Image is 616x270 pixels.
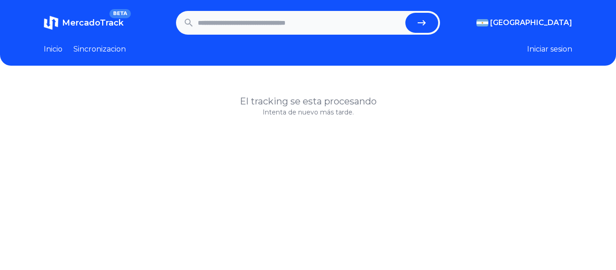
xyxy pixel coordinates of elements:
span: [GEOGRAPHIC_DATA] [490,17,572,28]
button: Iniciar sesion [527,44,572,55]
a: Sincronizacion [73,44,126,55]
h1: El tracking se esta procesando [44,95,572,108]
img: Argentina [476,19,488,26]
p: Intenta de nuevo más tarde. [44,108,572,117]
a: Inicio [44,44,62,55]
span: BETA [109,9,131,18]
img: MercadoTrack [44,16,58,30]
a: MercadoTrackBETA [44,16,124,30]
button: [GEOGRAPHIC_DATA] [476,17,572,28]
span: MercadoTrack [62,18,124,28]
